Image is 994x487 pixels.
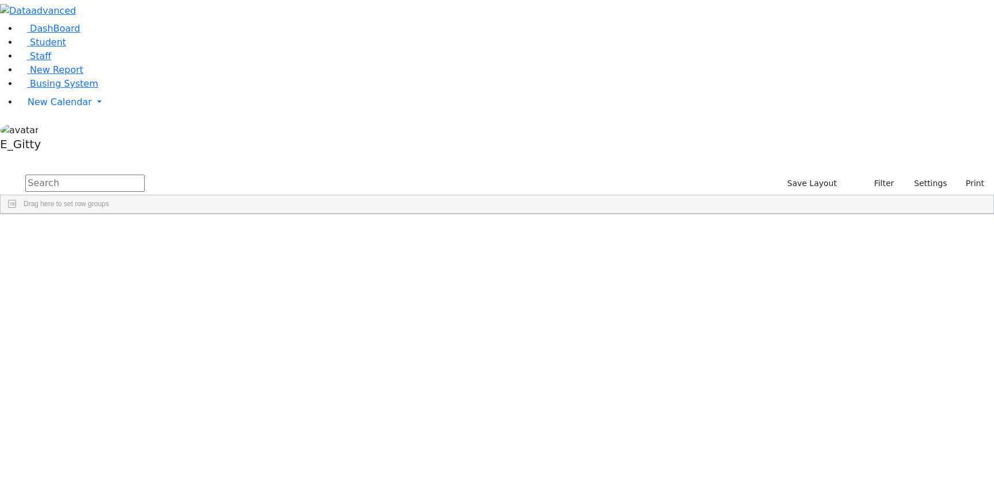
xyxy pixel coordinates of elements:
input: Search [25,175,145,192]
span: Busing System [30,78,98,89]
span: New Calendar [28,96,92,107]
span: New Report [30,64,83,75]
span: DashBoard [30,23,80,34]
a: New Report [18,64,83,75]
span: Student [30,37,66,48]
a: Busing System [18,78,98,89]
button: Filter [859,175,899,192]
a: Staff [18,51,51,61]
a: Student [18,37,66,48]
button: Save Layout [782,175,842,192]
span: Staff [30,51,51,61]
span: Drag here to set row groups [24,200,109,208]
button: Print [952,175,989,192]
button: Settings [899,175,952,192]
a: New Calendar [18,91,994,114]
a: DashBoard [18,23,80,34]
